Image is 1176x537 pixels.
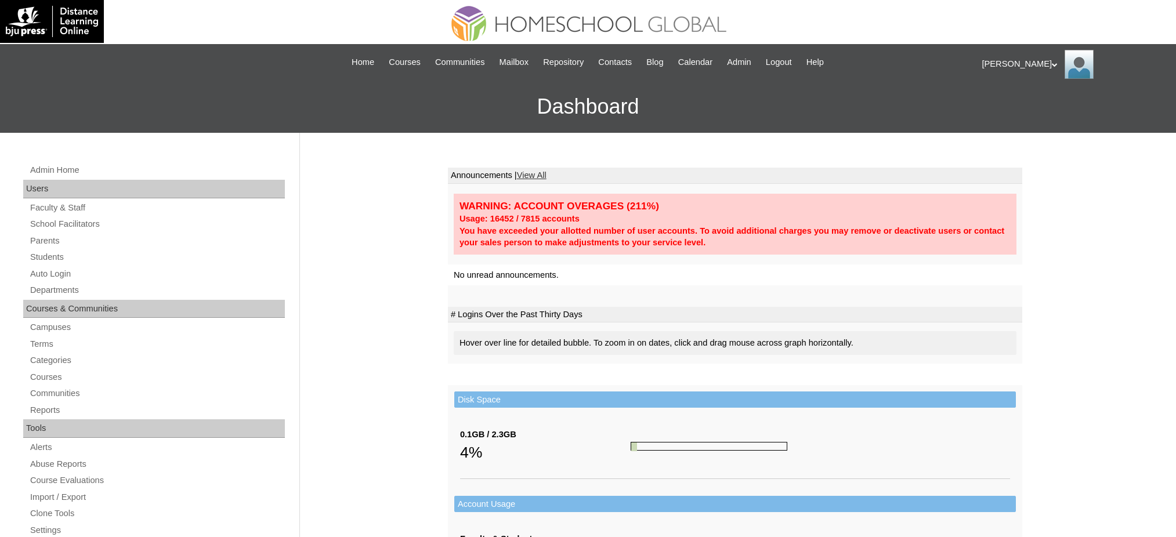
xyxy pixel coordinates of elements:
a: Mailbox [494,56,535,69]
div: You have exceeded your allotted number of user accounts. To avoid additional charges you may remo... [459,225,1011,249]
a: Clone Tools [29,506,285,521]
td: # Logins Over the Past Thirty Days [448,307,1022,323]
div: [PERSON_NAME] [982,50,1165,79]
td: Announcements | [448,168,1022,184]
a: School Facilitators [29,217,285,231]
a: Calendar [672,56,718,69]
span: Repository [543,56,584,69]
span: Contacts [598,56,632,69]
a: Terms [29,337,285,351]
a: Auto Login [29,267,285,281]
h3: Dashboard [6,81,1170,133]
span: Calendar [678,56,712,69]
strong: Usage: 16452 / 7815 accounts [459,214,580,223]
a: Admin [721,56,757,69]
div: Courses & Communities [23,300,285,318]
a: Campuses [29,320,285,335]
div: 0.1GB / 2.3GB [460,429,631,441]
div: Tools [23,419,285,438]
a: Courses [29,370,285,384]
img: logo-white.png [6,6,98,37]
span: Mailbox [500,56,529,69]
div: 4% [460,441,631,464]
a: Contacts [592,56,638,69]
a: Parents [29,234,285,248]
a: Alerts [29,440,285,455]
a: View All [517,170,547,180]
span: Communities [435,56,485,69]
span: Admin [727,56,751,69]
a: Students [29,250,285,264]
a: Help [801,56,830,69]
a: Departments [29,283,285,297]
span: Blog [646,56,663,69]
span: Logout [766,56,792,69]
a: Abuse Reports [29,457,285,471]
div: WARNING: ACCOUNT OVERAGES (211%) [459,199,1011,213]
div: Hover over line for detailed bubble. To zoom in on dates, click and drag mouse across graph horiz... [454,331,1016,355]
a: Courses [383,56,426,69]
a: Repository [537,56,589,69]
a: Blog [641,56,669,69]
a: Communities [429,56,491,69]
span: Help [806,56,824,69]
a: Reports [29,403,285,418]
img: Ariane Ebuen [1065,50,1094,79]
a: Import / Export [29,490,285,505]
a: Course Evaluations [29,473,285,488]
span: Courses [389,56,421,69]
td: No unread announcements. [448,264,1022,286]
div: Users [23,180,285,198]
a: Home [346,56,380,69]
a: Faculty & Staff [29,201,285,215]
span: Home [352,56,374,69]
td: Disk Space [454,391,1016,408]
a: Logout [760,56,798,69]
a: Communities [29,386,285,401]
a: Admin Home [29,163,285,177]
a: Categories [29,353,285,368]
td: Account Usage [454,496,1016,513]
